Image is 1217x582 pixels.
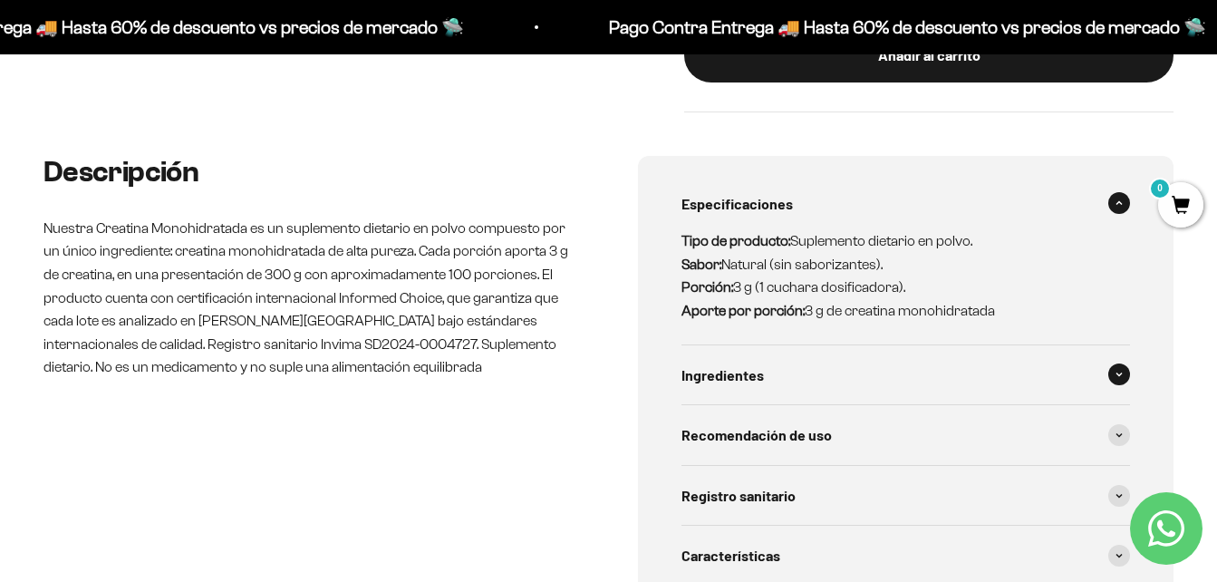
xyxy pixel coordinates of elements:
span: Características [681,544,780,567]
span: Ingredientes [681,364,764,387]
summary: Recomendación de uso [681,405,1131,465]
button: Añadir al carrito [684,28,1174,82]
p: Nuestra Creatina Monohidratada es un suplemento dietario en polvo compuesto por un único ingredie... [43,217,580,379]
div: Añadir al carrito [720,44,1137,67]
strong: Sabor: [681,257,721,272]
summary: Especificaciones [681,174,1131,234]
a: 0 [1158,197,1203,217]
p: Pago Contra Entrega 🚚 Hasta 60% de descuento vs precios de mercado 🛸 [609,13,1206,42]
span: Recomendación de uso [681,423,832,447]
summary: Ingredientes [681,345,1131,405]
strong: Aporte por porción: [681,303,805,318]
summary: Registro sanitario [681,466,1131,526]
mark: 0 [1149,178,1171,199]
strong: Porción: [681,279,733,295]
span: Especificaciones [681,192,793,216]
p: Suplemento dietario en polvo. Natural (sin saborizantes). 3 g (1 cuchara dosificadora). 3 g de cr... [681,229,1109,322]
span: Registro sanitario [681,484,796,508]
h2: Descripción [43,156,580,188]
strong: Tipo de producto: [681,233,790,248]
